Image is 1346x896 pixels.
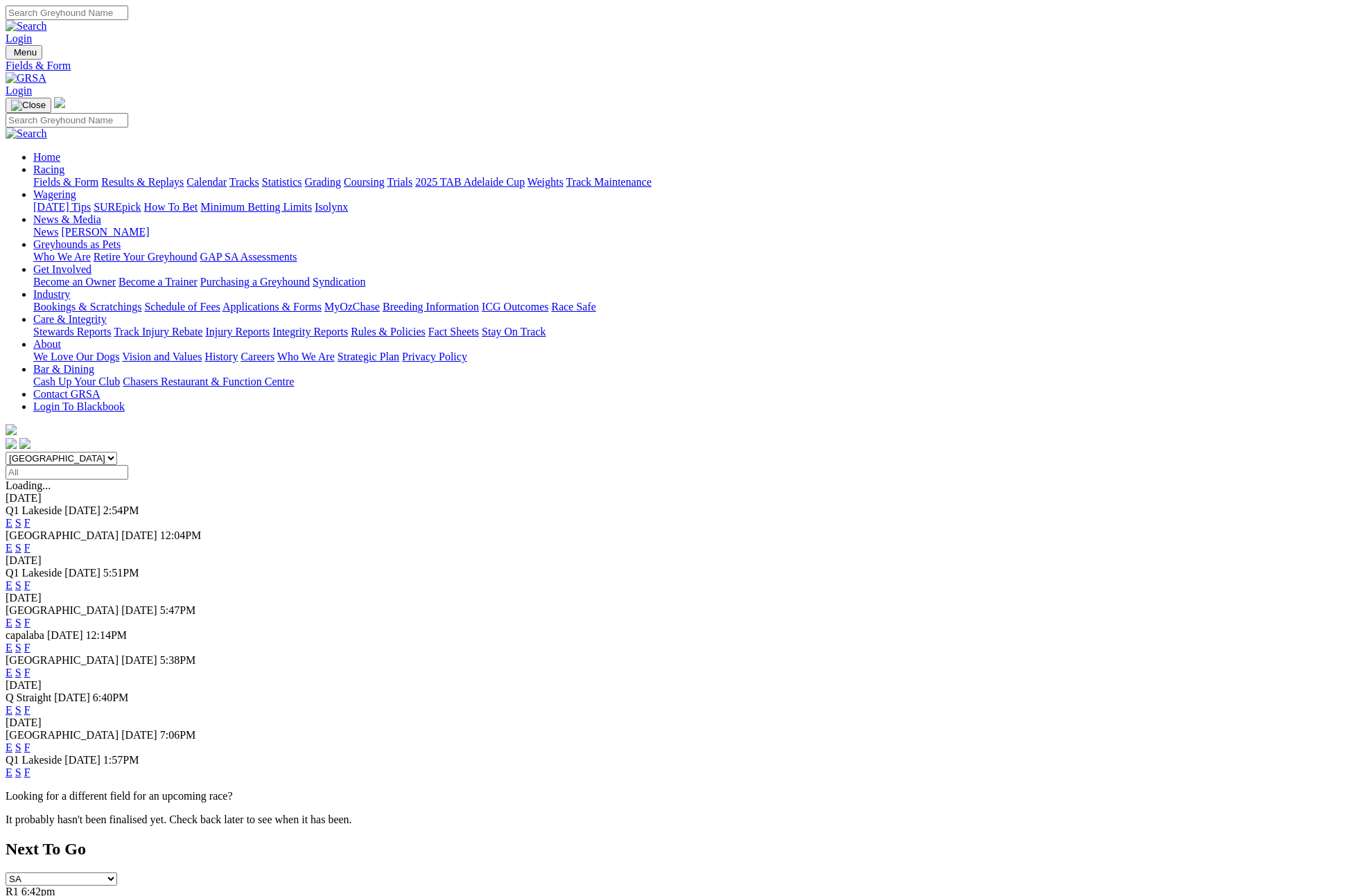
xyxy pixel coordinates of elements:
a: Chasers Restaurant & Function Centre [123,376,294,387]
img: logo-grsa-white.png [6,424,17,435]
a: S [15,617,21,629]
a: Greyhounds as Pets [33,238,121,250]
a: Vision and Values [122,351,202,362]
a: Login [6,85,32,96]
span: Q1 Lakeside [6,754,62,766]
a: F [24,642,30,653]
a: S [15,517,21,529]
a: Injury Reports [205,326,270,337]
span: Q Straight [6,692,51,703]
img: logo-grsa-white.png [54,97,65,108]
span: [DATE] [64,567,100,579]
a: Results & Replays [101,176,184,188]
div: [DATE] [6,592,1340,604]
a: Who We Are [33,251,91,263]
a: Minimum Betting Limits [200,201,312,213]
div: [DATE] [6,717,1340,729]
a: Racing [33,164,64,175]
img: facebook.svg [6,438,17,449]
span: 6:40PM [93,692,129,703]
a: E [6,617,12,629]
div: Care & Integrity [33,326,1340,338]
img: twitter.svg [19,438,30,449]
a: Privacy Policy [402,351,467,362]
img: GRSA [6,72,46,85]
a: Get Involved [33,263,91,275]
a: Tracks [229,176,259,188]
a: Track Injury Rebate [114,326,202,337]
span: [GEOGRAPHIC_DATA] [6,729,119,741]
div: Get Involved [33,276,1340,288]
a: S [15,542,21,554]
a: News [33,226,58,238]
a: F [24,741,30,753]
a: F [24,667,30,678]
a: GAP SA Assessments [200,251,297,263]
div: Bar & Dining [33,376,1340,388]
partial: It probably hasn't been finalised yet. Check back later to see when it has been. [6,814,352,825]
div: [DATE] [6,679,1340,692]
span: [DATE] [121,529,157,541]
a: [DATE] Tips [33,201,91,213]
span: [DATE] [47,629,83,641]
a: S [15,766,21,778]
a: Rules & Policies [351,326,426,337]
a: Weights [527,176,563,188]
a: Bookings & Scratchings [33,301,141,313]
a: Calendar [186,176,227,188]
span: [GEOGRAPHIC_DATA] [6,529,119,541]
p: Looking for a different field for an upcoming race? [6,790,1340,802]
div: News & Media [33,226,1340,238]
a: F [24,704,30,716]
a: S [15,704,21,716]
span: Menu [14,47,37,58]
a: Syndication [313,276,365,288]
input: Search [6,113,128,128]
a: E [6,517,12,529]
span: capalaba [6,629,44,641]
a: Track Maintenance [566,176,652,188]
div: About [33,351,1340,363]
div: Greyhounds as Pets [33,251,1340,263]
a: Trials [387,176,412,188]
a: Fields & Form [6,60,1340,72]
img: Search [6,20,47,33]
span: Q1 Lakeside [6,567,62,579]
a: Schedule of Fees [144,301,220,313]
a: MyOzChase [324,301,380,313]
span: 1:57PM [103,754,139,766]
a: Strategic Plan [338,351,399,362]
a: F [24,542,30,554]
a: History [204,351,238,362]
a: [PERSON_NAME] [61,226,149,238]
a: Who We Are [277,351,335,362]
a: Fact Sheets [428,326,479,337]
button: Toggle navigation [6,45,42,60]
span: [DATE] [121,729,157,741]
span: [DATE] [64,754,100,766]
a: Bar & Dining [33,363,94,375]
a: Coursing [344,176,385,188]
span: 5:51PM [103,567,139,579]
a: Integrity Reports [272,326,348,337]
a: Grading [305,176,341,188]
a: Cash Up Your Club [33,376,120,387]
a: E [6,579,12,591]
a: Retire Your Greyhound [94,251,198,263]
a: S [15,741,21,753]
h2: Next To Go [6,840,1340,859]
span: [GEOGRAPHIC_DATA] [6,604,119,616]
a: Contact GRSA [33,388,100,400]
a: Stay On Track [482,326,545,337]
span: 12:14PM [86,629,128,641]
div: [DATE] [6,554,1340,567]
button: Toggle navigation [6,98,51,113]
a: Race Safe [551,301,595,313]
span: [DATE] [54,692,90,703]
a: E [6,741,12,753]
a: Applications & Forms [222,301,322,313]
div: Industry [33,301,1340,313]
span: 2:54PM [103,504,139,516]
a: S [15,579,21,591]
